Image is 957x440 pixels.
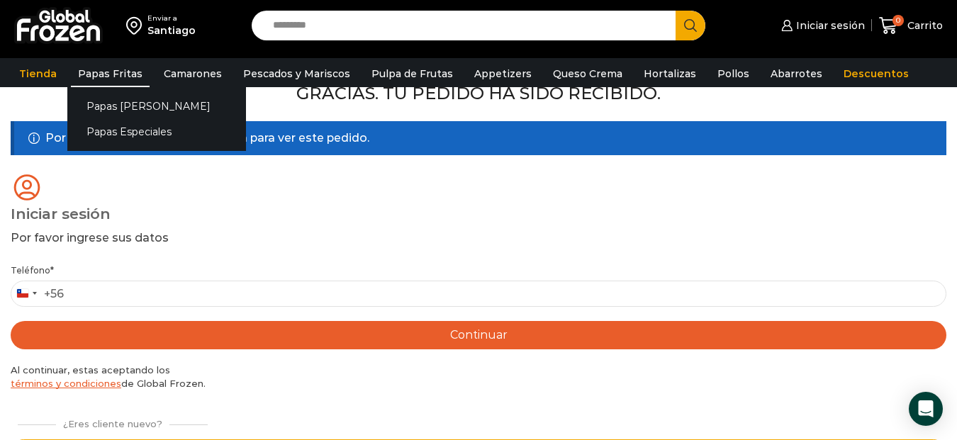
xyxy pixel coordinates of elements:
[67,93,246,119] a: Papas [PERSON_NAME]
[879,9,943,43] a: 0 Carrito
[637,60,703,87] a: Hortalizas
[44,285,64,303] div: +56
[710,60,756,87] a: Pollos
[11,321,946,349] button: Continuar
[11,171,43,203] img: tabler-icon-user-circle.svg
[11,264,946,277] label: Teléfono
[126,13,147,38] img: address-field-icon.svg
[11,230,946,247] div: Por favor ingrese sus datos
[147,13,196,23] div: Enviar a
[11,121,946,155] div: Por favor, iniciá sesión en tu cuenta para ver este pedido.
[236,60,357,87] a: Pescados y Mariscos
[676,11,705,40] button: Search button
[11,378,121,389] a: términos y condiciones
[11,281,64,306] button: Selected country
[11,80,946,107] p: Gracias. Tu pedido ha sido recibido.
[11,203,946,225] div: Iniciar sesión
[11,412,215,431] div: ¿Eres cliente nuevo?
[763,60,829,87] a: Abarrotes
[67,119,246,145] a: Papas Especiales
[157,60,229,87] a: Camarones
[364,60,460,87] a: Pulpa de Frutas
[909,392,943,426] div: Open Intercom Messenger
[546,60,629,87] a: Queso Crema
[892,15,904,26] span: 0
[147,23,196,38] div: Santiago
[467,60,539,87] a: Appetizers
[12,60,64,87] a: Tienda
[793,18,865,33] span: Iniciar sesión
[71,60,150,87] a: Papas Fritas
[778,11,864,40] a: Iniciar sesión
[904,18,943,33] span: Carrito
[11,363,946,390] div: Al continuar, estas aceptando los de Global Frozen.
[836,60,916,87] a: Descuentos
